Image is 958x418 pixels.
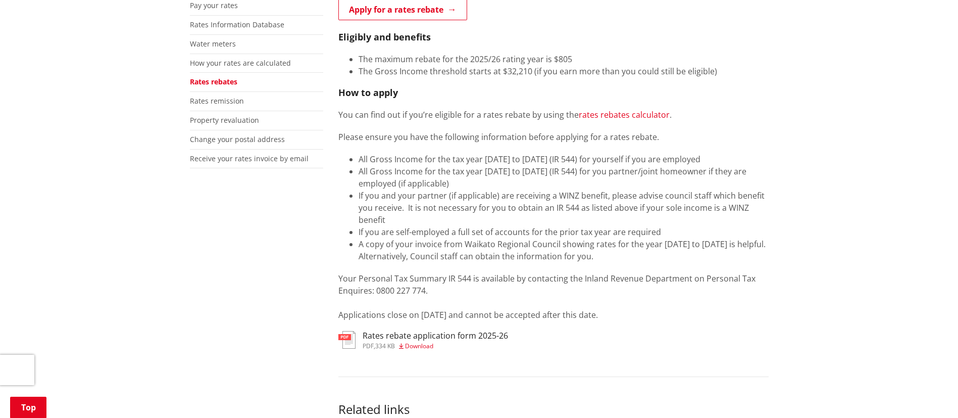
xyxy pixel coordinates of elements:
iframe: Messenger Launcher [912,376,948,412]
h3: Rates rebate application form 2025-26 [363,331,508,341]
a: Property revaluation [190,115,259,125]
div: , [363,343,508,349]
li: If you and your partner (if applicable) are receiving a WINZ benefit, please advise council staff... [359,190,769,226]
span: 334 KB [375,342,395,350]
a: Receive your rates invoice by email [190,154,309,163]
li: The Gross Income threshold starts at $32,210 (if you earn more than you could still be eligible) [359,65,769,77]
span: pdf [363,342,374,350]
a: Top [10,397,46,418]
span: Download [405,342,433,350]
a: Rates rebate application form 2025-26 pdf,334 KB Download [338,331,508,349]
li: The maximum rebate for the 2025/26 rating year is $805 [359,53,769,65]
a: Rates rebates [190,77,237,86]
li: A copy of your invoice from Waikato Regional Council showing rates for the year [DATE] to [DATE] ... [359,238,769,262]
li: All Gross Income for the tax year [DATE] to [DATE] (IR 544) for yourself if you are employed [359,153,769,165]
p: Please ensure you have the following information before applying for a rates rebate. [338,131,769,143]
li: If you are self-employed a full set of accounts for the prior tax year are required [359,226,769,238]
a: Rates Information Database [190,20,284,29]
a: Pay your rates [190,1,238,10]
h3: Related links [338,402,769,417]
a: Change your postal address [190,134,285,144]
a: How your rates are calculated [190,58,291,68]
a: Rates remission [190,96,244,106]
p: You can find out if you’re eligible for a rates rebate by using the . [338,109,769,121]
p: Your Personal Tax Summary IR 544 is available by contacting the Inland Revenue Department on Pers... [338,272,769,321]
strong: How to apply [338,86,398,99]
img: document-pdf.svg [338,331,356,349]
li: All Gross Income for the tax year [DATE] to [DATE] (IR 544) for you partner/joint homeowner if th... [359,165,769,190]
strong: Eligibly and benefits [338,31,431,43]
a: rates rebates calculator [579,109,670,120]
a: Water meters [190,39,236,49]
